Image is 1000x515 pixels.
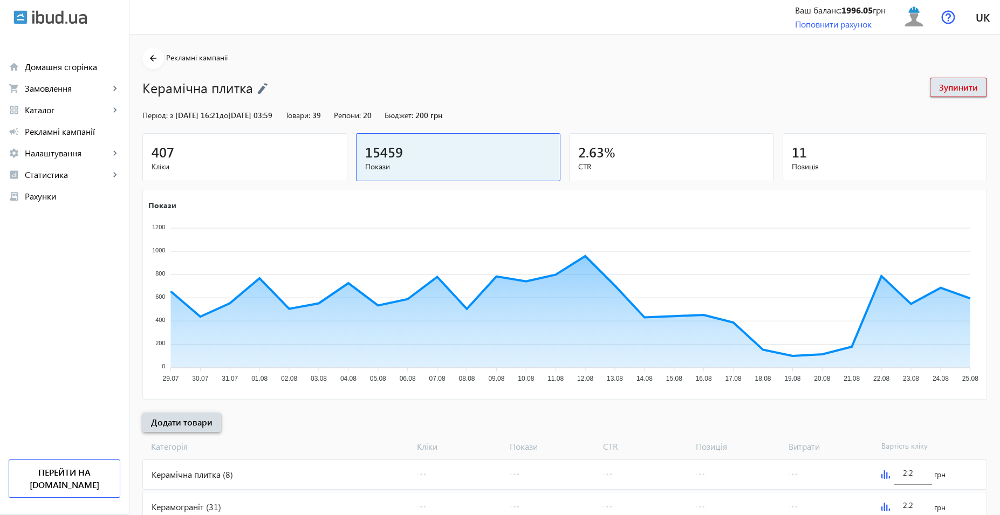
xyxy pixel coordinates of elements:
button: Додати товари [142,413,221,432]
h1: Керамічна плитка [142,78,919,97]
span: uk [976,10,990,24]
span: грн [934,502,946,513]
tspan: 24.08 [933,375,949,382]
tspan: 800 [155,270,165,277]
tspan: 03.08 [311,375,327,382]
span: Домашня сторінка [25,61,120,72]
tspan: 600 [155,293,165,300]
tspan: 31.07 [222,375,238,382]
tspan: 21.08 [844,375,860,382]
span: 2.63 [578,143,604,161]
mat-icon: settings [9,148,19,159]
tspan: 16.08 [696,375,712,382]
tspan: 13.08 [607,375,623,382]
span: Рахунки [25,191,120,202]
tspan: 14.08 [636,375,653,382]
span: 15459 [365,143,403,161]
span: Позиція [691,441,784,452]
div: Керамічна плитка (8) [143,460,413,489]
a: Перейти на [DOMAIN_NAME] [9,459,120,498]
span: Статистика [25,169,109,180]
span: Рекламні кампанії [166,52,228,63]
span: 20 [363,110,372,120]
tspan: 10.08 [518,375,534,382]
tspan: 23.08 [903,375,919,382]
span: грн [934,469,946,480]
b: 1996.05 [841,4,873,16]
tspan: 22.08 [873,375,889,382]
div: Ваш баланс: грн [795,4,886,16]
tspan: 1200 [152,224,165,230]
span: Замовлення [25,83,109,94]
span: Додати товари [151,416,213,428]
span: CTR [578,161,765,172]
span: 200 грн [415,110,442,120]
tspan: 01.08 [251,375,268,382]
span: Кліки [413,441,505,452]
span: Категорія [142,441,413,452]
tspan: 30.07 [192,375,208,382]
span: Рекламні кампанії [25,126,120,137]
span: Вартість кліку [877,441,970,452]
span: Регіони: [334,110,361,120]
tspan: 05.08 [370,375,386,382]
mat-icon: keyboard_arrow_right [109,105,120,115]
span: Кліки [152,161,338,172]
span: [DATE] 16:21 [DATE] 03:59 [175,110,272,120]
tspan: 02.08 [281,375,297,382]
img: help.svg [941,10,955,24]
mat-icon: keyboard_arrow_right [109,169,120,180]
mat-icon: keyboard_arrow_right [109,83,120,94]
span: Покази [365,161,552,172]
tspan: 15.08 [666,375,682,382]
tspan: 11.08 [547,375,564,382]
span: % [604,143,615,161]
tspan: 18.08 [755,375,771,382]
tspan: 09.08 [488,375,504,382]
mat-icon: shopping_cart [9,83,19,94]
mat-icon: arrow_back [147,52,160,65]
mat-icon: receipt_long [9,191,19,202]
tspan: 07.08 [429,375,446,382]
mat-icon: keyboard_arrow_right [109,148,120,159]
mat-icon: grid_view [9,105,19,115]
tspan: 17.08 [725,375,742,382]
a: Поповнити рахунок [795,18,872,30]
button: Зупинити [930,78,987,97]
img: ibud.svg [13,10,28,24]
span: Бюджет: [385,110,413,120]
img: graph.svg [881,470,890,479]
span: Зупинити [939,81,978,93]
span: CTR [599,441,691,452]
img: graph.svg [881,503,890,511]
span: до [220,110,228,120]
text: Покази [148,200,176,210]
tspan: 1000 [152,247,165,253]
mat-icon: analytics [9,169,19,180]
img: ibud_text.svg [32,10,87,24]
tspan: 19.08 [784,375,800,382]
span: Каталог [25,105,109,115]
span: 11 [792,143,807,161]
tspan: 04.08 [340,375,357,382]
tspan: 0 [162,363,165,369]
span: 39 [312,110,321,120]
span: Витрати [784,441,877,452]
tspan: 20.08 [814,375,830,382]
span: Період: з [142,110,173,120]
tspan: 12.08 [577,375,593,382]
span: Товари: [285,110,310,120]
span: Позиція [792,161,978,172]
span: Покази [505,441,598,452]
mat-icon: home [9,61,19,72]
tspan: 400 [155,317,165,323]
tspan: 29.07 [162,375,179,382]
img: user.svg [902,5,926,29]
tspan: 06.08 [400,375,416,382]
tspan: 200 [155,340,165,346]
tspan: 25.08 [962,375,978,382]
span: Налаштування [25,148,109,159]
tspan: 08.08 [458,375,475,382]
span: 407 [152,143,174,161]
mat-icon: campaign [9,126,19,137]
